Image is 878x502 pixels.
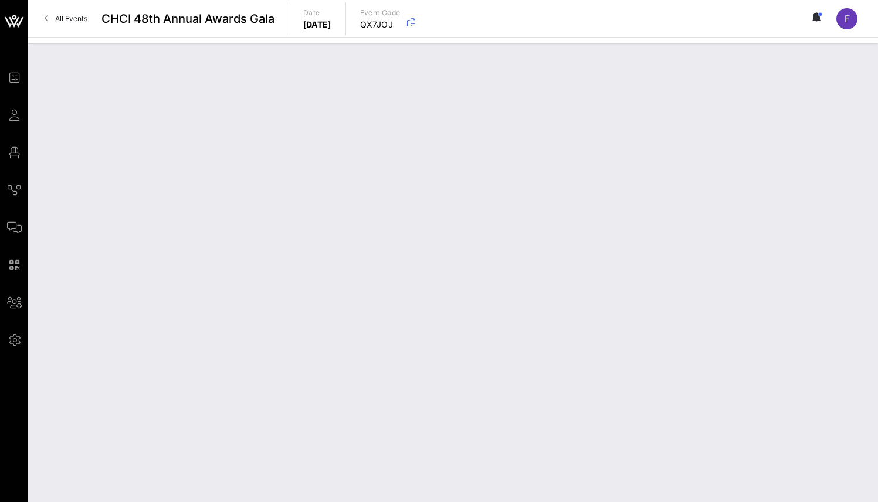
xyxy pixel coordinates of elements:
[303,19,331,30] p: [DATE]
[55,14,87,23] span: All Events
[303,7,331,19] p: Date
[360,19,401,30] p: QX7JOJ
[360,7,401,19] p: Event Code
[836,8,857,29] div: F
[101,10,274,28] span: CHCI 48th Annual Awards Gala
[845,13,850,25] span: F
[38,9,94,28] a: All Events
